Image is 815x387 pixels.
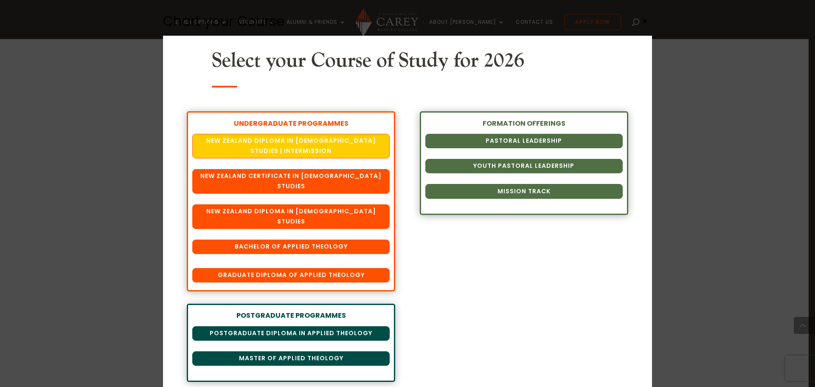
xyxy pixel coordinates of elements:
a: Pastoral Leadership [425,134,623,148]
div: FORMATION OFFERINGS [425,118,623,129]
a: New Zealand Diploma in [DEMOGRAPHIC_DATA] Studies | Intermission [192,134,390,158]
a: Postgraduate Diploma in Applied Theology [192,326,390,341]
div: Chart your Course [163,14,652,29]
a: Graduate Diploma of Applied Theology [192,268,390,282]
button: Close [641,17,649,24]
div: POSTGRADUATE PROGRAMMES [192,310,390,321]
a: Master of Applied Theology [192,351,390,366]
div: UNDERGRADUATE PROGRAMMES [192,118,390,129]
a: Mission Track [425,184,623,198]
a: New Zealand Diploma in [DEMOGRAPHIC_DATA] Studies [192,204,390,229]
a: Youth Pastoral Leadership [425,159,623,173]
a: New Zealand Certificate in [DEMOGRAPHIC_DATA] Studies [192,169,390,194]
h2: Select your Course of Study for 2026 [212,48,603,77]
a: Bachelor of Applied Theology [192,240,390,254]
